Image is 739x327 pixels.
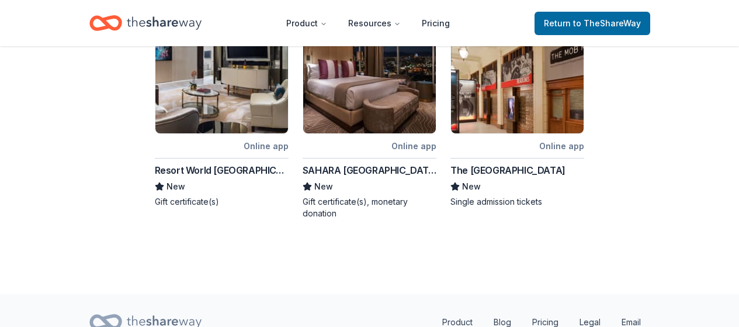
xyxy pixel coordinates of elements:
[155,196,289,208] div: Gift certificate(s)
[303,22,436,219] a: Image for SAHARA Las VegasLocalOnline appSAHARA [GEOGRAPHIC_DATA]NewGift certificate(s), monetary...
[244,139,289,153] div: Online app
[462,180,481,194] span: New
[451,22,584,133] img: Image for The Mob Museum
[155,163,289,177] div: Resort World [GEOGRAPHIC_DATA]
[303,196,436,219] div: Gift certificate(s), monetary donation
[303,163,436,177] div: SAHARA [GEOGRAPHIC_DATA]
[450,163,565,177] div: The [GEOGRAPHIC_DATA]
[166,180,185,194] span: New
[314,180,333,194] span: New
[391,139,436,153] div: Online app
[277,9,459,37] nav: Main
[89,9,202,37] a: Home
[450,22,584,208] a: Image for The Mob MuseumLocalOnline appThe [GEOGRAPHIC_DATA]NewSingle admission tickets
[573,18,641,28] span: to TheShareWay
[544,16,641,30] span: Return
[535,12,650,35] a: Returnto TheShareWay
[412,12,459,35] a: Pricing
[277,12,336,35] button: Product
[303,22,436,133] img: Image for SAHARA Las Vegas
[539,139,584,153] div: Online app
[155,22,288,133] img: Image for Resort World Las Vegas
[450,196,584,208] div: Single admission tickets
[155,22,289,208] a: Image for Resort World Las VegasLocalOnline appResort World [GEOGRAPHIC_DATA]NewGift certificate(s)
[339,12,410,35] button: Resources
